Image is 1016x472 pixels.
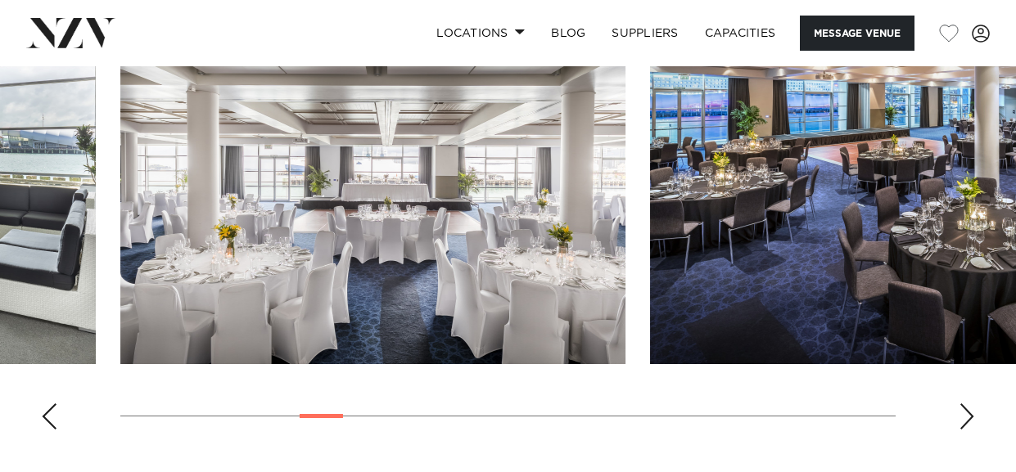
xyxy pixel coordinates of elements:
[538,16,598,51] a: BLOG
[26,18,115,47] img: nzv-logo.png
[800,16,914,51] button: Message Venue
[423,16,538,51] a: Locations
[692,16,789,51] a: Capacities
[598,16,691,51] a: SUPPLIERS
